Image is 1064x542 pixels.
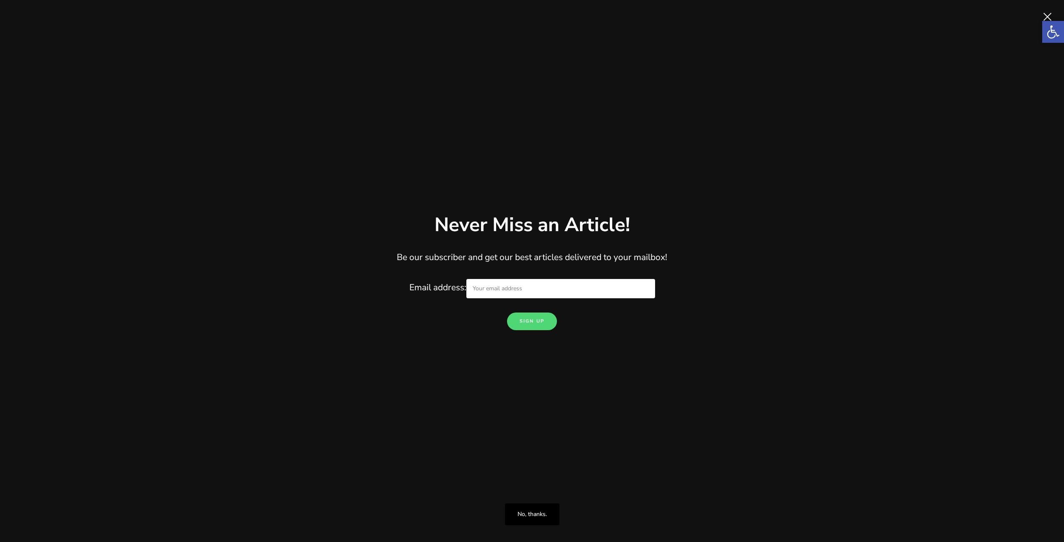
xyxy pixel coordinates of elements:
label: Email address: [409,281,655,293]
input: Email address: [466,279,655,298]
p: Be our subscriber and get our best articles delivered to your mailbox! [243,250,822,265]
input: Sign up [507,313,557,330]
h5: Never Miss an Article! [434,212,630,238]
a: No, thanks. [505,503,559,525]
span: Close [1039,8,1056,25]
